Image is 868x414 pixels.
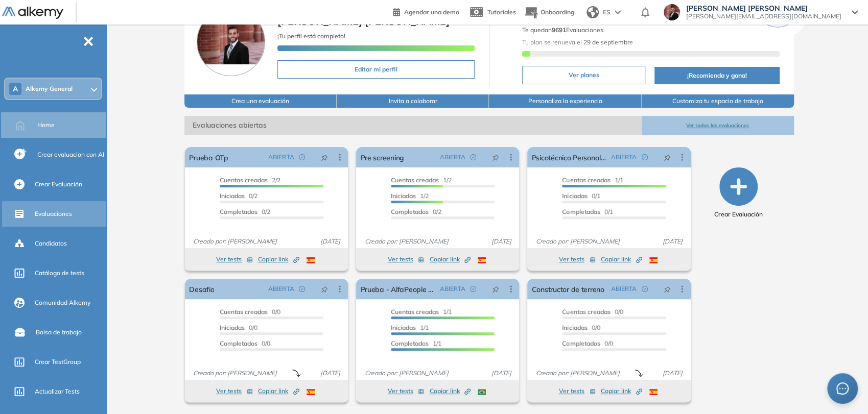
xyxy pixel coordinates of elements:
[470,286,476,292] span: check-circle
[562,208,613,215] span: 0/1
[642,94,794,108] button: Customiza tu espacio de trabajo
[220,208,257,215] span: Completados
[659,369,687,378] span: [DATE]
[216,385,253,397] button: Ver tests
[220,208,270,215] span: 0/2
[313,281,336,297] button: pushpin
[429,255,471,264] span: Copiar link
[522,66,645,84] button: Ver planes
[686,12,841,20] span: [PERSON_NAME][EMAIL_ADDRESS][DOMAIN_NAME]
[642,116,794,135] button: Ver todas las evaluaciones
[220,192,245,200] span: Iniciadas
[299,154,305,160] span: check-circle
[391,308,439,315] span: Cuentas creadas
[559,253,596,265] button: Ver tests
[562,308,623,315] span: 0/0
[189,237,281,246] span: Creado por: [PERSON_NAME]
[360,147,404,167] a: Pre screening
[220,176,268,184] span: Cuentas creadas
[391,192,416,200] span: Iniciadas
[836,382,849,395] span: message
[686,4,841,12] span: [PERSON_NAME] [PERSON_NAME]
[220,324,257,331] span: 0/0
[299,286,305,292] span: check-circle
[649,257,658,263] img: ESP
[489,94,641,108] button: Personaliza la experiencia
[429,253,471,265] button: Copiar link
[429,385,471,397] button: Copiar link
[656,281,678,297] button: pushpin
[220,308,280,315] span: 0/0
[391,192,429,200] span: 1/2
[189,369,281,378] span: Creado por: [PERSON_NAME]
[391,339,429,347] span: Completados
[531,147,606,167] a: Psicotécnico Personalizado
[615,10,621,14] img: arrow
[492,285,499,293] span: pushpin
[189,147,228,167] a: Prueba OTp
[654,67,780,84] button: ¡Recomienda y gana!
[216,253,253,265] button: Ver tests
[184,94,337,108] button: Crea una evaluación
[26,85,73,93] span: Alkemy General
[642,154,648,160] span: check-circle
[601,255,642,264] span: Copiar link
[552,26,566,34] b: 9691
[35,387,80,396] span: Actualizar Tests
[531,237,623,246] span: Creado por: [PERSON_NAME]
[562,339,600,347] span: Completados
[664,285,671,293] span: pushpin
[220,324,245,331] span: Iniciadas
[531,369,623,378] span: Creado por: [PERSON_NAME]
[391,308,452,315] span: 1/1
[524,2,574,23] button: Onboarding
[562,176,623,184] span: 1/1
[470,154,476,160] span: check-circle
[387,253,424,265] button: Ver tests
[611,153,637,162] span: ABIERTA
[35,298,90,307] span: Comunidad Alkemy
[487,237,515,246] span: [DATE]
[13,85,18,93] span: A
[307,389,315,395] img: ESP
[35,239,67,248] span: Candidatos
[492,153,499,161] span: pushpin
[601,386,642,396] span: Copiar link
[337,94,489,108] button: Invita a colaborar
[642,286,648,292] span: check-circle
[562,208,600,215] span: Completados
[391,176,439,184] span: Cuentas creadas
[277,15,450,28] span: [PERSON_NAME] [PERSON_NAME]
[258,385,299,397] button: Copiar link
[478,257,486,263] img: ESP
[220,176,280,184] span: 2/2
[587,6,599,18] img: world
[601,385,642,397] button: Copiar link
[35,209,72,218] span: Evaluaciones
[562,192,587,200] span: Iniciadas
[391,176,452,184] span: 1/2
[541,8,574,16] span: Onboarding
[559,385,596,397] button: Ver tests
[360,369,452,378] span: Creado por: [PERSON_NAME]
[316,237,344,246] span: [DATE]
[562,339,613,347] span: 0/0
[522,26,603,34] span: Te quedan Evaluaciones
[714,210,763,219] span: Crear Evaluación
[35,269,84,278] span: Catálogo de tests
[2,7,63,19] img: Logo
[387,385,424,397] button: Ver tests
[562,324,587,331] span: Iniciadas
[277,32,345,40] span: ¡Tu perfil está completo!
[360,279,435,299] a: Prueba - AlfaPeople - Sofi
[484,281,507,297] button: pushpin
[484,149,507,165] button: pushpin
[37,150,104,159] span: Crear evaluacion con AI
[313,149,336,165] button: pushpin
[220,308,268,315] span: Cuentas creadas
[601,253,642,265] button: Copiar link
[487,369,515,378] span: [DATE]
[649,389,658,395] img: ESP
[189,279,214,299] a: Desafio
[487,8,516,16] span: Tutoriales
